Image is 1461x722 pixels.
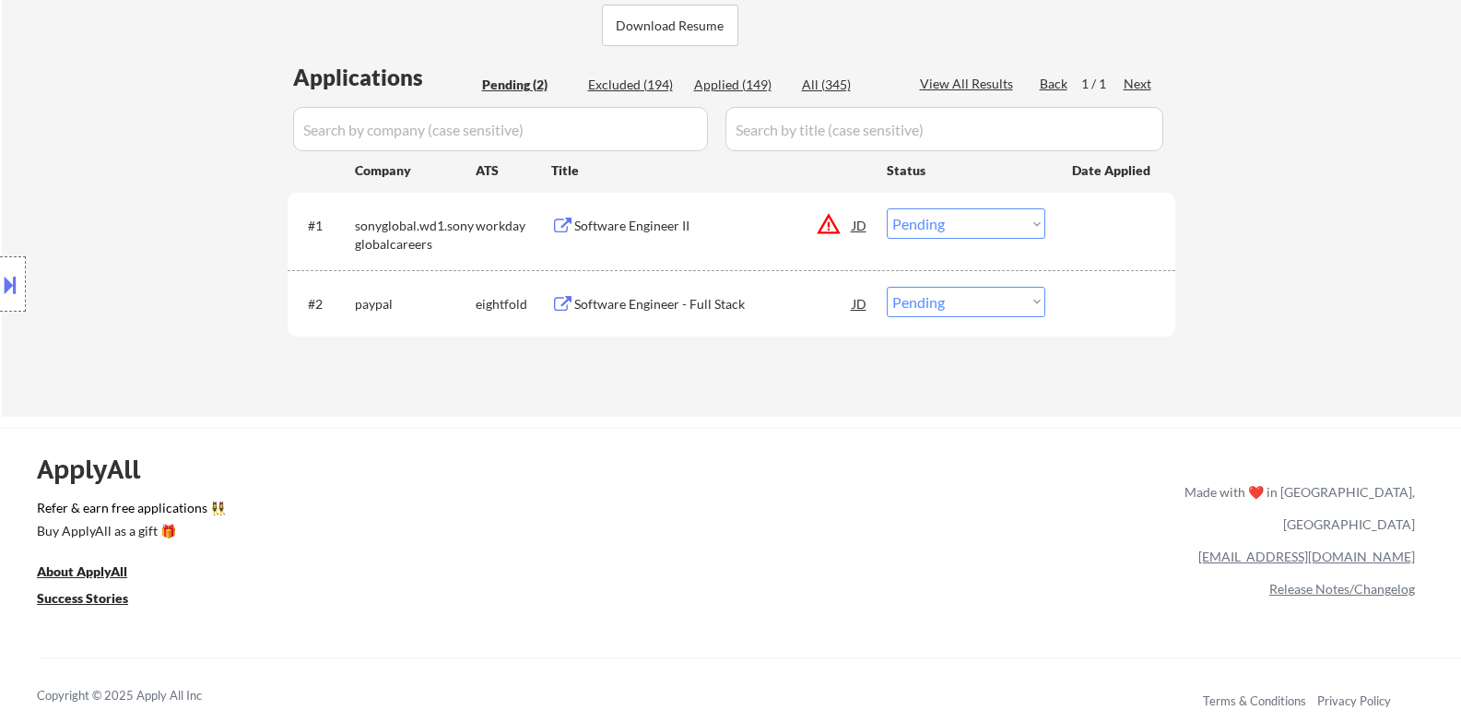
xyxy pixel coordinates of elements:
[1040,75,1069,93] div: Back
[851,287,869,320] div: JD
[694,76,786,94] div: Applied (149)
[1081,75,1124,93] div: 1 / 1
[476,295,551,314] div: eightfold
[37,502,799,521] a: Refer & earn free applications 👯‍♀️
[355,217,476,253] div: sonyglobal.wd1.sonyglobalcareers
[476,217,551,235] div: workday
[574,217,853,235] div: Software Engineer II
[1203,693,1306,708] a: Terms & Conditions
[37,590,128,606] u: Success Stories
[37,563,127,579] u: About ApplyAll
[1072,161,1153,180] div: Date Applied
[851,208,869,242] div: JD
[1269,581,1415,597] a: Release Notes/Changelog
[37,525,221,538] div: Buy ApplyAll as a gift 🎁
[551,161,869,180] div: Title
[887,153,1045,186] div: Status
[37,687,249,705] div: Copyright © 2025 Apply All Inc
[355,295,476,314] div: paypal
[293,66,476,89] div: Applications
[1317,693,1391,708] a: Privacy Policy
[816,211,842,237] button: warning_amber
[37,521,221,544] a: Buy ApplyAll as a gift 🎁
[920,75,1019,93] div: View All Results
[602,5,738,46] button: Download Resume
[1198,549,1415,564] a: [EMAIL_ADDRESS][DOMAIN_NAME]
[588,76,680,94] div: Excluded (194)
[37,562,153,585] a: About ApplyAll
[574,295,853,314] div: Software Engineer - Full Stack
[482,76,574,94] div: Pending (2)
[355,161,476,180] div: Company
[1177,476,1415,540] div: Made with ❤️ in [GEOGRAPHIC_DATA], [GEOGRAPHIC_DATA]
[1124,75,1153,93] div: Next
[476,161,551,180] div: ATS
[802,76,894,94] div: All (345)
[37,454,161,485] div: ApplyAll
[37,588,153,611] a: Success Stories
[725,107,1163,151] input: Search by title (case sensitive)
[293,107,708,151] input: Search by company (case sensitive)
